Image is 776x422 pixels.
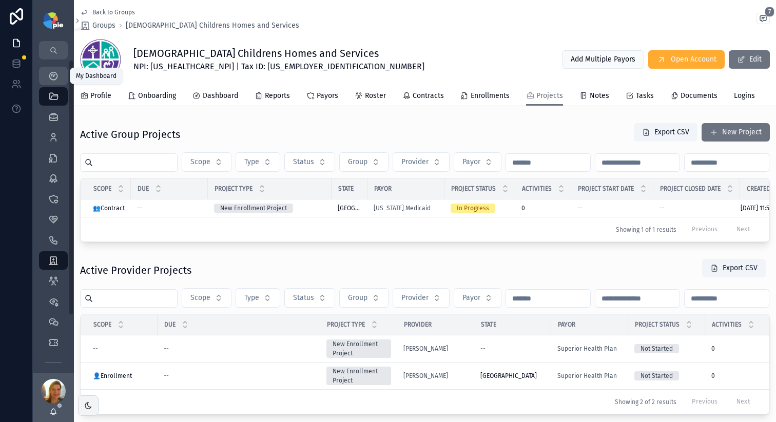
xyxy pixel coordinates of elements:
[403,372,448,380] a: [PERSON_NAME]
[126,21,299,31] a: [DEMOGRAPHIC_DATA] Childrens Homes and Services
[80,87,111,107] a: Profile
[365,91,386,101] span: Roster
[355,87,386,107] a: Roster
[462,157,480,167] span: Payor
[190,157,210,167] span: Scope
[93,185,111,193] span: Scope
[133,46,424,61] h1: [DEMOGRAPHIC_DATA] Childrens Homes and Services
[401,293,429,303] span: Provider
[164,372,314,380] a: --
[339,288,389,308] button: Select Button
[244,157,259,167] span: Type
[374,185,392,193] span: Payor
[616,226,676,234] span: Showing 1 of 1 results
[659,204,665,212] span: --
[338,185,354,193] span: State
[348,157,367,167] span: Group
[402,87,444,107] a: Contracts
[306,87,338,107] a: Payors
[480,372,545,380] a: [GEOGRAPHIC_DATA]
[138,185,149,193] span: Due
[393,152,450,172] button: Select Button
[557,345,617,353] a: Superior Health Plan
[641,371,673,380] div: Not Started
[326,339,391,358] a: New Enrollment Project
[190,293,210,303] span: Scope
[571,54,635,65] span: Add Multiple Payors
[164,372,169,380] span: --
[255,87,290,107] a: Reports
[244,293,259,303] span: Type
[80,127,180,142] h1: Active Group Projects
[93,345,98,353] span: --
[164,345,314,353] a: --
[164,320,176,329] span: Due
[578,185,634,193] span: Project Start Date
[557,345,622,353] a: Superior Health Plan
[236,152,280,172] button: Select Button
[521,204,525,212] span: 0
[557,372,622,380] a: Superior Health Plan
[626,87,654,107] a: Tasks
[471,91,510,101] span: Enrollments
[451,204,509,213] a: In Progress
[215,185,253,193] span: Project Type
[577,204,647,212] a: --
[481,320,496,329] span: State
[284,288,335,308] button: Select Button
[284,152,335,172] button: Select Button
[454,288,501,308] button: Select Button
[480,345,545,353] a: --
[401,157,429,167] span: Provider
[711,345,715,353] span: 0
[93,372,151,380] a: 👤Enrollment
[33,59,74,373] div: scrollable content
[326,367,391,385] a: New Enrollment Project
[671,54,716,65] span: Open Account
[43,12,63,29] img: App logo
[80,21,115,31] a: Groups
[333,367,385,385] div: New Enrollment Project
[462,293,480,303] span: Payor
[164,345,169,353] span: --
[338,204,361,212] span: [GEOGRAPHIC_DATA]
[333,339,385,358] div: New Enrollment Project
[557,372,617,380] span: Superior Health Plan
[521,204,565,212] a: 0
[327,320,365,329] span: Project Type
[711,372,776,380] a: 0
[480,345,486,353] span: --
[558,320,575,329] span: Payor
[734,91,755,101] span: Logins
[636,91,654,101] span: Tasks
[203,91,238,101] span: Dashboard
[460,87,510,107] a: Enrollments
[93,204,125,212] span: 👥Contract
[220,204,287,213] div: New Enrollment Project
[128,87,176,107] a: Onboarding
[403,345,448,353] a: [PERSON_NAME]
[133,61,424,73] span: NPI: [US_HEALTHCARE_NPI] | Tax ID: [US_EMPLOYER_IDENTIFICATION_NUMBER]
[756,13,770,26] button: 7
[711,345,776,353] a: 0
[634,371,699,380] a: Not Started
[457,204,489,213] div: In Progress
[413,91,444,101] span: Contracts
[293,293,314,303] span: Status
[635,320,680,329] span: Project Status
[138,91,176,101] span: Onboarding
[265,91,290,101] span: Reports
[90,91,111,101] span: Profile
[374,204,431,212] span: [US_STATE] Medicaid
[562,50,644,69] button: Add Multiple Payors
[393,288,450,308] button: Select Button
[214,204,325,213] a: New Enrollment Project
[92,21,115,31] span: Groups
[93,372,132,380] span: 👤Enrollment
[522,185,552,193] span: Activities
[93,345,151,353] a: --
[734,87,755,107] a: Logins
[451,185,496,193] span: Project Status
[634,344,699,353] a: Not Started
